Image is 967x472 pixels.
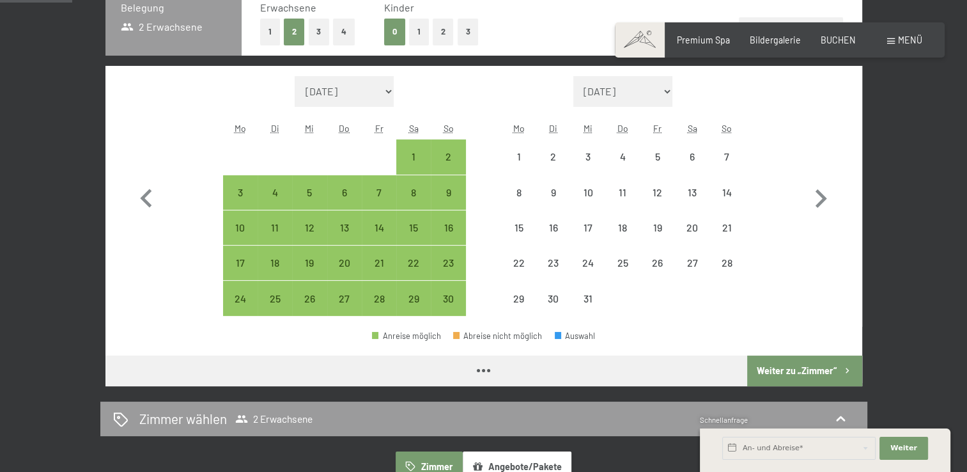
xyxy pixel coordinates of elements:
div: Anreise möglich [431,139,465,174]
div: 23 [538,258,569,290]
div: Anreise nicht möglich [501,175,536,210]
div: 22 [398,258,429,290]
div: Sun Dec 07 2025 [709,139,744,174]
div: Anreise möglich [362,246,396,280]
div: 15 [502,223,534,255]
div: Abreise nicht möglich [453,332,543,340]
div: Anreise möglich [396,139,431,174]
div: 27 [329,294,360,326]
abbr: Samstag [409,123,419,134]
span: Menü [898,35,922,45]
div: Anreise möglich [431,281,465,315]
div: 24 [224,294,256,326]
div: 11 [607,187,638,219]
div: 5 [293,187,325,219]
div: Anreise nicht möglich [640,175,674,210]
div: Anreise nicht möglich [709,139,744,174]
button: 1 [260,19,280,45]
a: Bildergalerie [750,35,801,45]
div: Sun Nov 23 2025 [431,246,465,280]
div: Wed Dec 17 2025 [571,210,605,245]
span: Premium Spa [677,35,730,45]
div: 25 [259,294,291,326]
button: 2 [284,19,305,45]
button: Zimmer hinzufügen [739,17,843,45]
button: Weiter zu „Zimmer“ [747,356,862,386]
div: Anreise möglich [292,210,327,245]
div: Anreise nicht möglich [501,210,536,245]
div: Anreise möglich [223,210,258,245]
div: 31 [572,294,604,326]
div: Anreise nicht möglich [605,139,640,174]
div: 18 [607,223,638,255]
div: Anreise nicht möglich [501,281,536,315]
div: Sun Dec 21 2025 [709,210,744,245]
div: Anreise nicht möglich [536,139,571,174]
div: Anreise nicht möglich [571,139,605,174]
div: Anreise nicht möglich [640,210,674,245]
div: 21 [711,223,743,255]
div: Auswahl [555,332,596,340]
div: Mon Nov 03 2025 [223,175,258,210]
abbr: Mittwoch [584,123,592,134]
div: 29 [398,294,429,326]
div: Fri Nov 07 2025 [362,175,396,210]
div: Anreise möglich [223,281,258,315]
div: Mon Dec 29 2025 [501,281,536,315]
div: Anreise nicht möglich [605,210,640,245]
div: Mon Nov 24 2025 [223,281,258,315]
div: Fri Dec 12 2025 [640,175,674,210]
div: Anreise möglich [431,210,465,245]
div: 25 [607,258,638,290]
div: 24 [572,258,604,290]
div: Anreise möglich [258,210,292,245]
span: Kinder [384,1,414,13]
button: 1 [409,19,429,45]
h2: Zimmer wählen [139,409,227,428]
div: 15 [398,223,429,255]
div: Thu Nov 27 2025 [327,281,362,315]
div: Tue Nov 11 2025 [258,210,292,245]
div: 20 [329,258,360,290]
div: Anreise nicht möglich [709,210,744,245]
div: 6 [676,152,708,184]
div: Tue Nov 04 2025 [258,175,292,210]
div: Anreise möglich [258,246,292,280]
div: Anreise möglich [258,175,292,210]
div: Mon Dec 22 2025 [501,246,536,280]
abbr: Dienstag [549,123,557,134]
div: Anreise nicht möglich [709,175,744,210]
abbr: Sonntag [444,123,454,134]
div: Anreise nicht möglich [640,139,674,174]
button: Weiter [879,437,928,460]
div: Anreise möglich [327,246,362,280]
div: Tue Dec 09 2025 [536,175,571,210]
div: Sun Nov 16 2025 [431,210,465,245]
abbr: Samstag [687,123,697,134]
button: 3 [309,19,330,45]
div: 27 [676,258,708,290]
abbr: Freitag [375,123,383,134]
div: Anreise nicht möglich [675,210,709,245]
span: Erwachsene [260,1,316,13]
div: Fri Dec 26 2025 [640,246,674,280]
div: Fri Nov 28 2025 [362,281,396,315]
div: Anreise nicht möglich [571,281,605,315]
div: 16 [538,223,569,255]
div: 1 [502,152,534,184]
div: Wed Nov 19 2025 [292,246,327,280]
abbr: Donnerstag [339,123,350,134]
span: 2 Erwachsene [235,413,313,425]
div: Sat Nov 01 2025 [396,139,431,174]
div: 13 [676,187,708,219]
div: 18 [259,258,291,290]
abbr: Mittwoch [305,123,314,134]
div: Wed Nov 05 2025 [292,175,327,210]
div: Anreise möglich [327,210,362,245]
div: Mon Nov 10 2025 [223,210,258,245]
abbr: Dienstag [271,123,279,134]
div: Sat Nov 15 2025 [396,210,431,245]
div: 28 [363,294,395,326]
div: 17 [572,223,604,255]
div: Thu Nov 13 2025 [327,210,362,245]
